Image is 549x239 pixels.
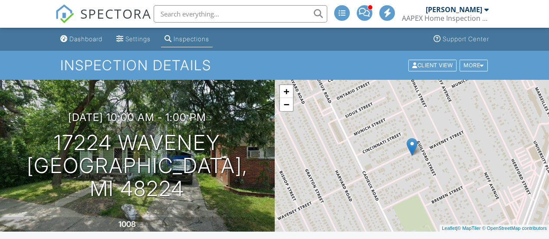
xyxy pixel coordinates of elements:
a: © OpenStreetMap contributors [482,226,547,231]
div: Client View [408,59,457,71]
div: | [440,225,549,232]
input: Search everything... [154,5,327,23]
div: Support Center [443,35,489,43]
span: SPECTORA [80,4,151,23]
a: Zoom in [280,85,293,98]
h1: 17224 Waveney [GEOGRAPHIC_DATA], MI 48224 [14,131,261,200]
div: 1008 [118,219,136,229]
div: More [460,59,488,71]
h1: Inspection Details [60,58,488,73]
div: [PERSON_NAME] [426,5,482,14]
a: Client View [408,62,459,68]
img: The Best Home Inspection Software - Spectora [55,4,74,23]
div: Dashboard [69,35,102,43]
div: AAPEX Home Inspection Services [402,14,489,23]
a: Leaflet [442,226,456,231]
div: Inspections [174,35,209,43]
a: Inspections [161,31,213,47]
span: sq. ft. [137,222,149,228]
a: Zoom out [280,98,293,111]
div: Settings [125,35,151,43]
a: Dashboard [57,31,106,47]
a: Settings [113,31,154,47]
a: SPECTORA [55,12,151,30]
a: © MapTiler [457,226,481,231]
a: Support Center [430,31,493,47]
h3: [DATE] 10:00 am - 1:00 pm [68,111,206,123]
